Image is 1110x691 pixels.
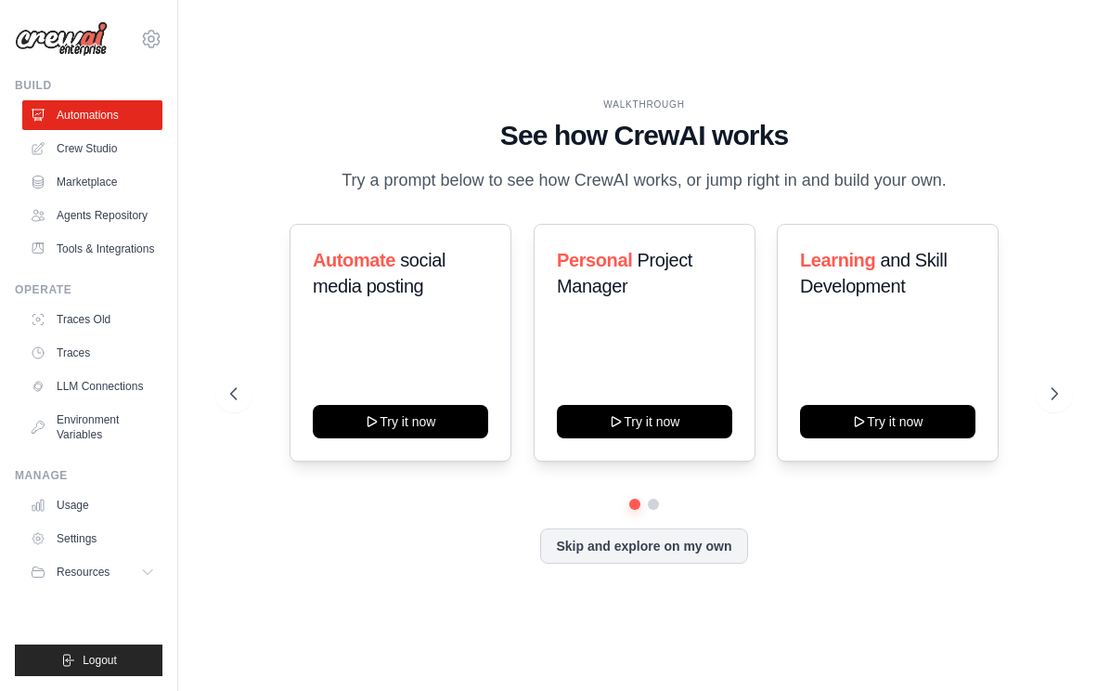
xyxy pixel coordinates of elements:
a: Traces Old [22,305,162,334]
button: Try it now [313,405,488,438]
a: Usage [22,490,162,520]
a: Automations [22,100,162,130]
div: Operate [15,282,162,297]
a: Crew Studio [22,134,162,163]
p: Try a prompt below to see how CrewAI works, or jump right in and build your own. [332,167,956,194]
span: Logout [83,653,117,668]
div: WALKTHROUGH [230,98,1058,111]
a: Tools & Integrations [22,234,162,264]
button: Try it now [800,405,975,438]
span: Automate [313,250,395,270]
a: Settings [22,524,162,554]
img: Logo [15,21,108,57]
a: Marketplace [22,167,162,197]
a: Environment Variables [22,405,162,450]
a: Traces [22,338,162,368]
a: LLM Connections [22,372,162,401]
h1: See how CrewAI works [230,119,1058,152]
button: Skip and explore on my own [540,528,747,564]
span: Resources [57,565,110,580]
button: Logout [15,645,162,676]
div: Manage [15,468,162,483]
a: Agents Repository [22,201,162,230]
span: Project Manager [557,250,692,296]
span: Personal [557,250,632,270]
span: Learning [800,250,875,270]
button: Resources [22,557,162,587]
button: Try it now [557,405,732,438]
div: Build [15,78,162,93]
